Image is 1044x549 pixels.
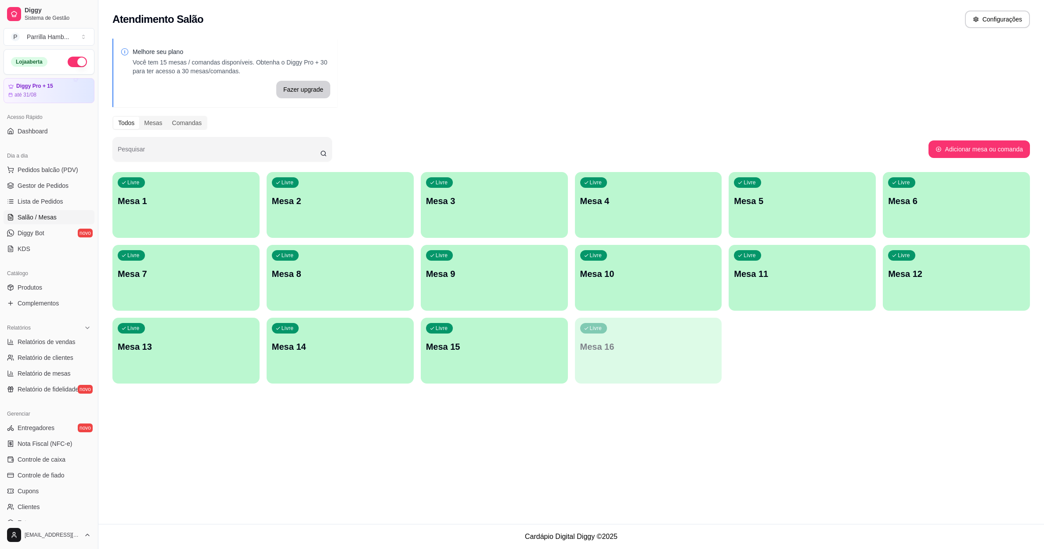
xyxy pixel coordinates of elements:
button: LivreMesa 5 [729,172,876,238]
span: Salão / Mesas [18,213,57,222]
span: Entregadores [18,423,54,432]
span: Controle de caixa [18,455,65,464]
a: Gestor de Pedidos [4,179,94,193]
span: Relatório de fidelidade [18,385,79,394]
button: LivreMesa 11 [729,245,876,311]
a: Relatório de fidelidadenovo [4,382,94,396]
a: Dashboard [4,124,94,138]
button: LivreMesa 4 [575,172,722,238]
p: Livre [282,325,294,332]
h2: Atendimento Salão [112,12,203,26]
button: LivreMesa 16 [575,318,722,384]
p: Mesa 1 [118,195,254,207]
p: Mesa 15 [426,341,563,353]
span: Cupons [18,487,39,495]
span: KDS [18,244,30,253]
button: LivreMesa 12 [883,245,1030,311]
input: Pesquisar [118,148,320,157]
span: Controle de fiado [18,471,65,480]
span: Diggy Bot [18,229,44,237]
a: Entregadoresnovo [4,421,94,435]
button: Configurações [965,11,1030,28]
span: Complementos [18,299,59,308]
p: Livre [590,179,602,186]
p: Mesa 4 [580,195,717,207]
button: LivreMesa 9 [421,245,568,311]
p: Livre [898,252,910,259]
span: Clientes [18,502,40,511]
p: Livre [590,325,602,332]
footer: Cardápio Digital Diggy © 2025 [98,524,1044,549]
span: Estoque [18,518,40,527]
a: Produtos [4,280,94,294]
span: P [11,32,20,41]
div: Parrilla Hamb ... [27,32,69,41]
button: LivreMesa 6 [883,172,1030,238]
p: Mesa 8 [272,268,408,280]
a: Salão / Mesas [4,210,94,224]
button: LivreMesa 13 [112,318,260,384]
p: Livre [127,325,140,332]
div: Gerenciar [4,407,94,421]
div: Comandas [167,117,207,129]
span: Sistema de Gestão [25,14,91,22]
span: Pedidos balcão (PDV) [18,165,78,174]
a: DiggySistema de Gestão [4,4,94,25]
p: Mesa 14 [272,341,408,353]
a: Relatório de mesas [4,366,94,380]
a: Controle de fiado [4,468,94,482]
p: Livre [436,325,448,332]
span: Relatório de mesas [18,369,71,378]
a: Relatórios de vendas [4,335,94,349]
button: LivreMesa 1 [112,172,260,238]
span: Nota Fiscal (NFC-e) [18,439,72,448]
p: Mesa 3 [426,195,563,207]
div: Todos [113,117,139,129]
p: Livre [282,252,294,259]
a: Estoque [4,516,94,530]
button: LivreMesa 7 [112,245,260,311]
button: LivreMesa 3 [421,172,568,238]
span: Lista de Pedidos [18,197,63,206]
p: Livre [744,179,756,186]
button: LivreMesa 8 [267,245,414,311]
button: LivreMesa 10 [575,245,722,311]
p: Mesa 16 [580,341,717,353]
div: Mesas [139,117,167,129]
span: Relatórios de vendas [18,337,76,346]
p: Mesa 10 [580,268,717,280]
span: Relatório de clientes [18,353,73,362]
p: Livre [282,179,294,186]
div: Acesso Rápido [4,110,94,124]
p: Mesa 11 [734,268,871,280]
p: Você tem 15 mesas / comandas disponíveis. Obtenha o Diggy Pro + 30 para ter acesso a 30 mesas/com... [133,58,330,75]
p: Livre [436,179,448,186]
a: Controle de caixa [4,452,94,466]
p: Livre [127,179,140,186]
p: Livre [744,252,756,259]
p: Livre [127,252,140,259]
p: Livre [898,179,910,186]
div: Catálogo [4,266,94,280]
button: Adicionar mesa ou comanda [928,140,1030,158]
article: até 31/08 [14,91,36,98]
span: Produtos [18,283,42,292]
span: Diggy [25,7,91,14]
span: Gestor de Pedidos [18,181,69,190]
button: Fazer upgrade [276,81,330,98]
a: Diggy Pro + 15até 31/08 [4,78,94,103]
span: Relatórios [7,324,31,331]
p: Mesa 9 [426,268,563,280]
button: Select a team [4,28,94,46]
button: LivreMesa 14 [267,318,414,384]
div: Loja aberta [11,57,47,67]
p: Mesa 12 [888,268,1025,280]
p: Mesa 7 [118,268,254,280]
button: [EMAIL_ADDRESS][DOMAIN_NAME] [4,524,94,545]
button: Alterar Status [68,57,87,67]
p: Mesa 13 [118,341,254,353]
span: [EMAIL_ADDRESS][DOMAIN_NAME] [25,531,80,538]
a: Cupons [4,484,94,498]
a: KDS [4,242,94,256]
p: Mesa 6 [888,195,1025,207]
